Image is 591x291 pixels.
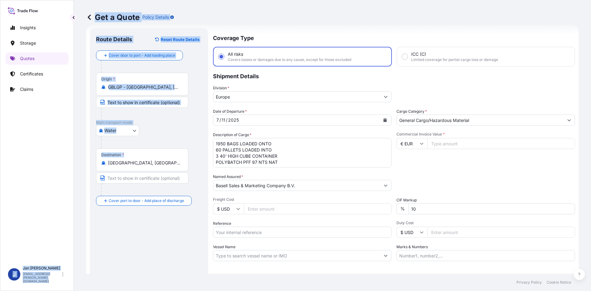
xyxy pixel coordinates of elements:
span: Covers losses or damages due to any cause, except for those excluded [228,57,351,62]
button: Select transport [96,125,139,136]
label: Marks & Numbers [396,244,428,250]
input: Enter percentage [408,203,575,214]
a: Insights [5,22,69,34]
textarea: 1950 BAGS LOADED ONTO 60 PALLETS LOADED INTO 3 40' HIGH CUBE CONTAINER POLYBATCH PFF 97 NTS NAT [213,138,392,168]
span: Duty Cost [396,220,575,225]
button: Cover door to port - Add loading place [96,51,183,60]
div: month, [216,116,219,124]
input: Your internal reference [213,227,392,238]
div: % [396,203,408,214]
p: Route Details [96,36,132,43]
p: Claims [20,86,33,92]
button: Reset Route Details [152,34,202,44]
span: Commercial Invoice Value [396,132,575,137]
input: Text to appear on certificate [96,172,188,184]
input: Select a commodity type [397,115,564,126]
a: Cookie Notice [547,280,571,285]
label: Division [213,85,229,91]
p: Get a Quote [86,12,140,22]
p: [EMAIL_ADDRESS][PERSON_NAME][DOMAIN_NAME] [23,272,61,283]
p: Shipment Details [213,67,575,85]
button: Show suggestions [380,250,391,261]
p: Insights [20,25,36,31]
a: Claims [5,83,69,95]
button: Cover port to door - Add place of discharge [96,196,192,206]
a: Quotes [5,52,69,65]
p: Reset Route Details [161,36,199,42]
input: Type amount [427,138,575,149]
input: Number1, number2,... [396,250,575,261]
label: Named Assured [213,174,243,180]
div: year, [227,116,239,124]
button: Calendar [380,115,390,125]
span: Limited coverage for partial cargo loss or damage [411,57,498,62]
label: CIF Markup [396,197,417,203]
input: All risksCovers losses or damages due to any cause, except for those excluded [219,54,224,59]
p: Letter of Credit [213,273,575,278]
p: Main transport mode [96,120,202,125]
span: Water [104,127,116,134]
input: Type to search division [213,91,380,102]
p: Policy Details [142,14,169,20]
input: Enter amount [427,227,575,238]
a: Certificates [5,68,69,80]
label: Reference [213,220,231,227]
span: Cover port to door - Add place of discharge [109,198,184,204]
a: Privacy Policy [517,280,542,285]
a: Storage [5,37,69,49]
div: Destination [101,152,124,157]
div: / [226,116,227,124]
span: Freight Cost [213,197,392,202]
label: Cargo Category [396,108,427,115]
div: / [219,116,221,124]
div: day, [221,116,226,124]
input: Origin [108,84,181,90]
span: All risks [228,51,243,57]
input: Enter amount [244,203,392,214]
input: Text to appear on certificate [96,97,188,108]
span: Date of Departure [213,108,247,115]
input: Full name [213,180,380,191]
span: ICC (C) [411,51,426,57]
p: Coverage Type [213,28,575,47]
input: Destination [108,160,181,166]
button: Show suggestions [564,115,575,126]
label: Vessel Name [213,244,235,250]
span: J [13,271,16,277]
p: Certificates [20,71,43,77]
label: Description of Cargo [213,132,251,138]
button: Show suggestions [380,180,391,191]
p: Quotes [20,55,34,62]
input: ICC (C)Limited coverage for partial cargo loss or damage [402,54,408,59]
button: Show suggestions [380,91,391,102]
p: Jan [PERSON_NAME] [23,266,61,271]
span: Cover door to port - Add loading place [109,52,175,59]
p: Storage [20,40,36,46]
div: Origin [101,77,115,82]
input: Type to search vessel name or IMO [213,250,380,261]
